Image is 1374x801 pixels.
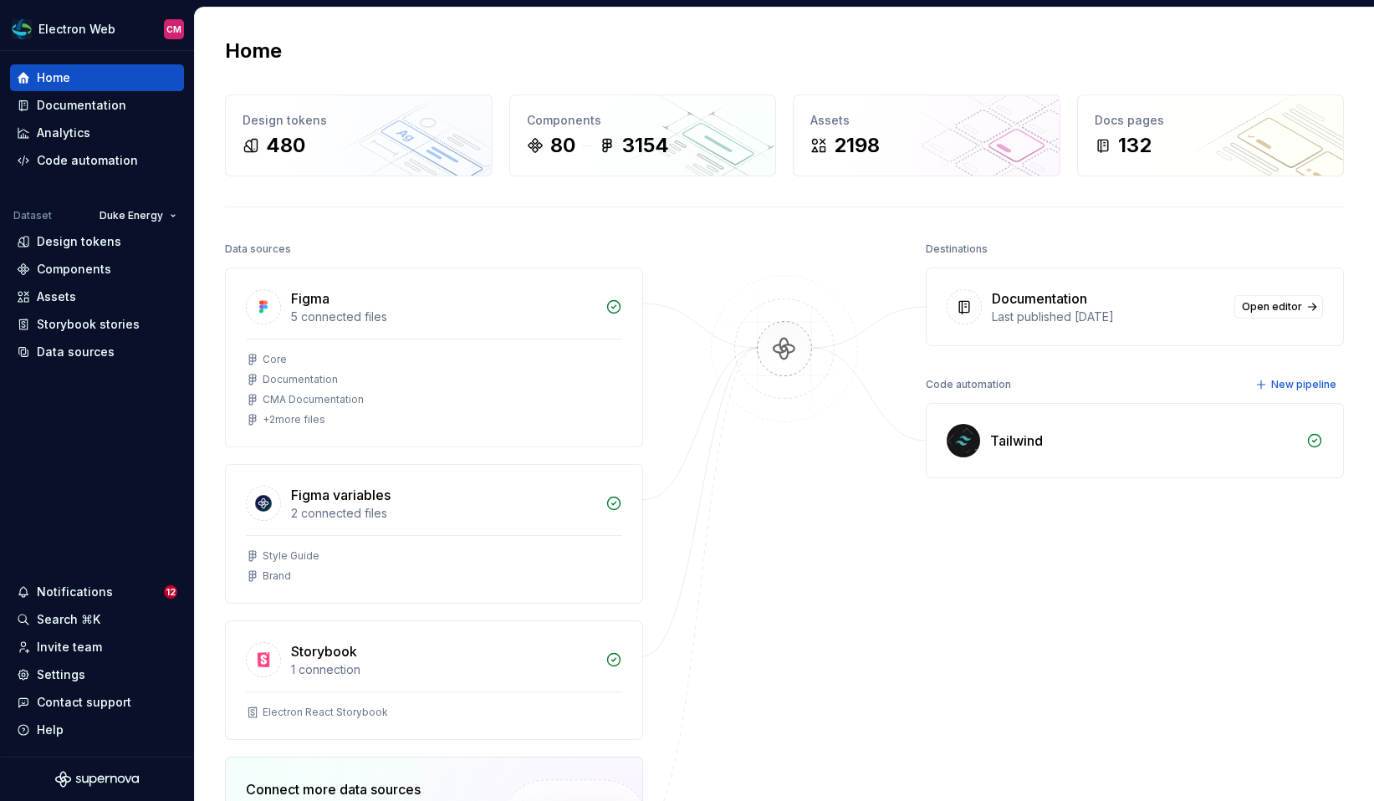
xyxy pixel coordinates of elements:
div: CM [166,23,181,36]
div: Invite team [37,639,102,656]
div: Brand [263,569,291,583]
span: New pipeline [1271,378,1336,391]
a: Invite team [10,634,184,661]
div: Components [527,112,759,129]
div: Search ⌘K [37,611,100,628]
h2: Home [225,38,282,64]
div: Assets [810,112,1043,129]
div: 132 [1118,132,1152,159]
button: Help [10,717,184,743]
div: Connect more data sources [246,779,472,799]
div: Help [37,722,64,738]
div: Notifications [37,584,113,600]
div: Electron React Storybook [263,706,388,719]
a: Design tokens [10,228,184,255]
div: Documentation [263,373,338,386]
div: 2198 [834,132,880,159]
div: Design tokens [37,233,121,250]
div: Storybook [291,641,357,661]
div: 2 connected files [291,505,595,522]
a: Assets2198 [793,94,1060,176]
div: Design tokens [243,112,475,129]
span: 12 [164,585,177,599]
button: Contact support [10,689,184,716]
div: Code automation [37,152,138,169]
div: Electron Web [38,21,115,38]
button: New pipeline [1250,373,1344,396]
a: Figma variables2 connected filesStyle GuideBrand [225,464,643,604]
div: 1 connection [291,661,595,678]
div: Home [37,69,70,86]
a: Assets [10,283,184,310]
span: Open editor [1242,300,1302,314]
img: f6f21888-ac52-4431-a6ea-009a12e2bf23.png [12,19,32,39]
a: Components803154 [509,94,777,176]
div: Core [263,353,287,366]
div: Documentation [992,288,1087,309]
div: Figma variables [291,485,391,505]
div: Analytics [37,125,90,141]
button: Notifications12 [10,579,184,605]
div: Style Guide [263,549,319,563]
div: 480 [266,132,305,159]
div: Docs pages [1095,112,1327,129]
div: 5 connected files [291,309,595,325]
div: Code automation [926,373,1011,396]
div: Figma [291,288,329,309]
button: Search ⌘K [10,606,184,633]
div: Assets [37,288,76,305]
a: Documentation [10,92,184,119]
span: Duke Energy [100,209,163,222]
a: Docs pages132 [1077,94,1345,176]
a: Data sources [10,339,184,365]
div: Documentation [37,97,126,114]
div: Settings [37,666,85,683]
a: Figma5 connected filesCoreDocumentationCMA Documentation+2more files [225,268,643,447]
a: Open editor [1234,295,1323,319]
a: Storybook1 connectionElectron React Storybook [225,620,643,740]
a: Home [10,64,184,91]
div: Storybook stories [37,316,140,333]
div: Components [37,261,111,278]
div: Contact support [37,694,131,711]
svg: Supernova Logo [55,771,139,788]
button: Electron WebCM [3,11,191,47]
a: Design tokens480 [225,94,493,176]
a: Code automation [10,147,184,174]
a: Settings [10,661,184,688]
a: Analytics [10,120,184,146]
button: Duke Energy [92,204,184,227]
div: 80 [550,132,575,159]
div: Tailwind [990,431,1043,451]
div: Data sources [37,344,115,360]
div: Data sources [225,237,291,261]
div: + 2 more files [263,413,325,426]
div: Last published [DATE] [992,309,1224,325]
a: Storybook stories [10,311,184,338]
div: Destinations [926,237,988,261]
a: Components [10,256,184,283]
div: 3154 [622,132,669,159]
div: CMA Documentation [263,393,364,406]
div: Dataset [13,209,52,222]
